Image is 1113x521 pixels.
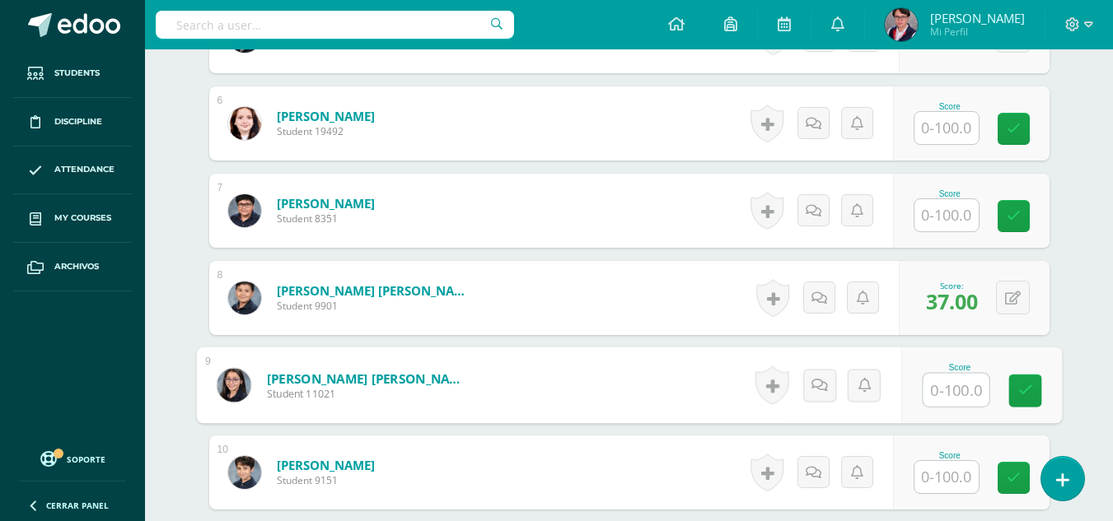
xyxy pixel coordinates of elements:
img: 55b2e7ae383fcf88bcba3100c5bcd0ad.png [228,107,261,140]
div: Score [914,189,986,198]
span: Discipline [54,115,102,128]
span: [PERSON_NAME] [930,10,1025,26]
span: Cerrar panel [46,500,109,511]
a: [PERSON_NAME] [277,108,375,124]
input: 0-100.0 [914,461,979,493]
input: 0-100.0 [914,112,979,144]
a: [PERSON_NAME] [PERSON_NAME] [277,282,475,299]
a: Attendance [13,147,132,195]
img: d806ce511d72b9dabed9dbc7756515fe.png [228,456,261,489]
img: bd3d107be101603cc5b2b9c40c1355b7.png [228,281,261,314]
img: 12849e762fd26e0b11c1b716d135bf87.png [228,194,261,227]
span: Soporte [67,454,105,465]
a: Students [13,49,132,98]
a: [PERSON_NAME] [PERSON_NAME] [266,370,470,387]
span: 37.00 [926,287,978,315]
a: [PERSON_NAME] [277,195,375,212]
img: 0a1a8d75089ed1191ddb7a177b79b563.png [217,368,250,402]
span: My courses [54,212,111,225]
span: Student 9151 [277,473,375,487]
span: Students [54,67,100,80]
input: 0-100.0 [914,199,979,231]
span: Archivos [54,260,99,273]
a: Discipline [13,98,132,147]
div: Score [914,102,986,111]
div: Score [922,363,997,372]
img: 3d5d3fbbf55797b71de552028b9912e0.png [885,8,918,41]
a: [PERSON_NAME] [277,457,375,473]
span: Mi Perfil [930,25,1025,39]
a: Soporte [20,447,125,469]
span: Attendance [54,163,115,176]
div: Score [914,451,986,460]
span: Student 19492 [277,124,375,138]
a: Archivos [13,243,132,291]
input: Search a user… [156,11,514,39]
span: Student 11021 [266,387,470,402]
div: Score: [926,280,978,291]
a: My courses [13,194,132,243]
input: 0-100.0 [923,374,989,407]
span: Student 9901 [277,299,475,313]
span: Student 8351 [277,212,375,226]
